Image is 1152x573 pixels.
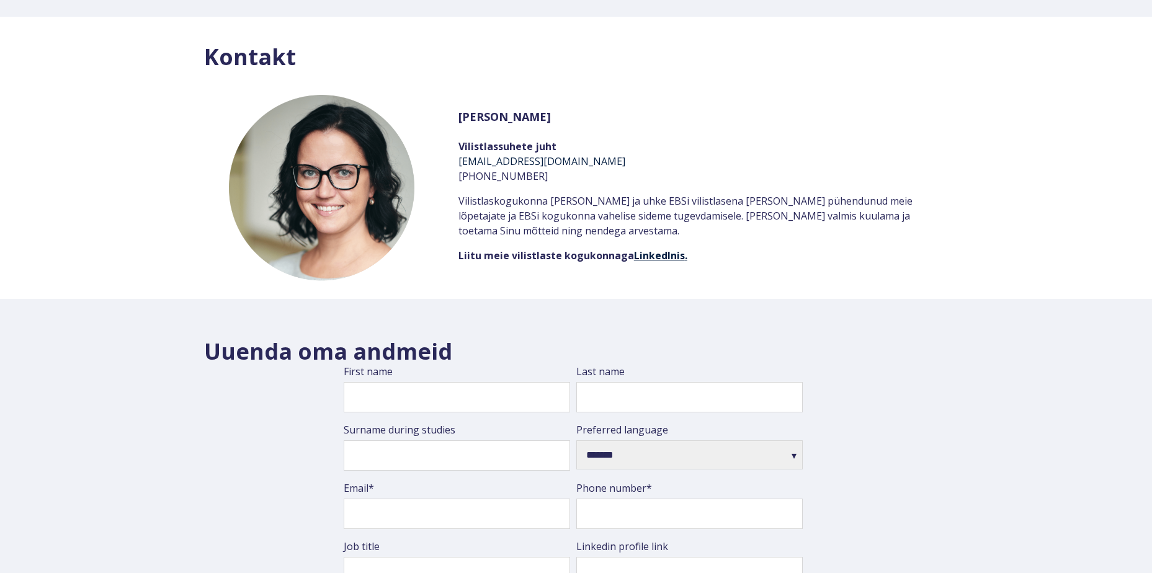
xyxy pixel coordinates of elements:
[204,339,949,365] h2: Uuenda oma andmeid
[576,423,668,437] span: Preferred language
[458,140,556,153] strong: Vilistlassuhete juht
[344,365,393,378] span: First name
[576,540,668,553] span: Linkedin profile link
[458,154,625,168] a: [EMAIL_ADDRESS][DOMAIN_NAME]
[685,249,687,262] span: .
[576,365,625,378] span: Last name
[204,95,439,286] img: Sirli Kalep web alumni
[458,193,949,238] p: Vilistlaskogukonna [PERSON_NAME] ja uhke EBSi vilistlasena [PERSON_NAME] pühendunud meie lõpetaja...
[344,481,368,495] span: Email
[344,540,380,553] span: Job title
[344,423,455,437] span: Surname during studies
[458,249,634,262] span: Liitu meie vilistlaste kogukonnaga
[634,249,687,262] a: LinkedInis.
[458,169,949,184] div: [PHONE_NUMBER]
[458,110,949,124] h3: [PERSON_NAME]
[204,44,949,70] h2: Kontakt
[576,481,646,495] span: Phone number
